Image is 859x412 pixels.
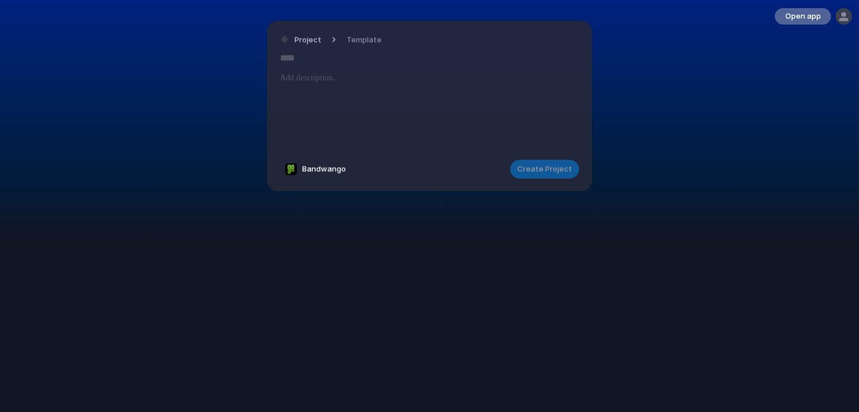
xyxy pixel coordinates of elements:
span: Open app [785,11,821,22]
span: Bandwango [302,164,346,175]
span: Project [295,34,321,46]
span: Template [347,34,382,46]
button: Template [340,32,389,49]
button: Open app [775,8,831,25]
button: Project [277,32,325,49]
